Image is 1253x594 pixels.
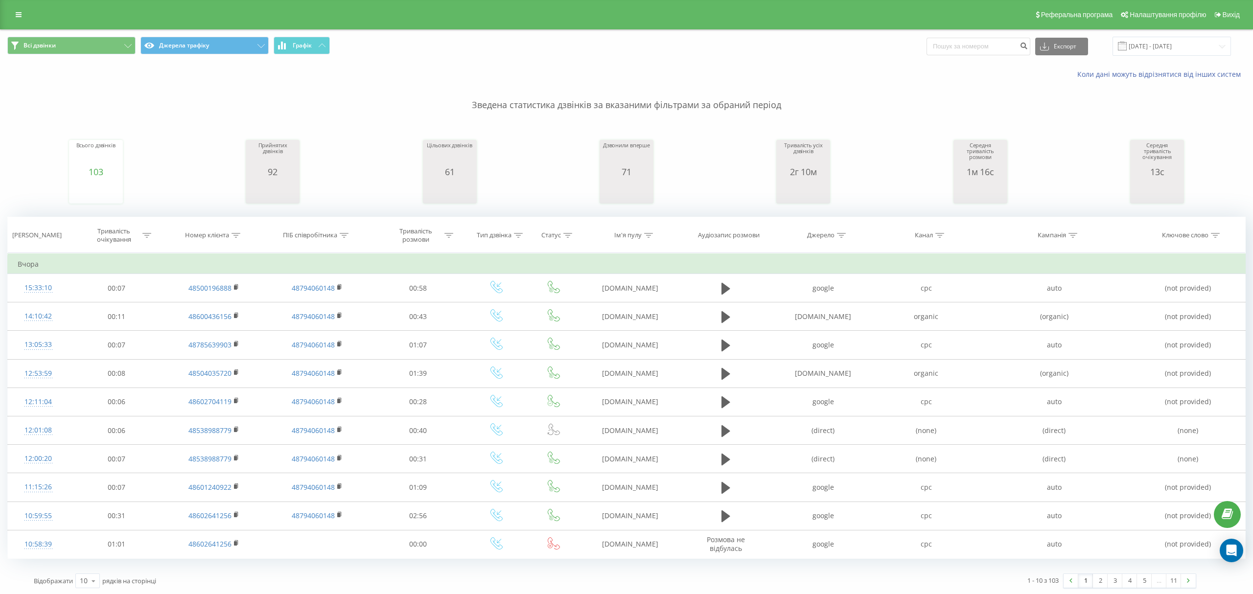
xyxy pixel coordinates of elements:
[188,368,232,378] a: 48504035720
[76,167,116,177] div: 103
[371,445,466,473] td: 00:31
[1035,38,1088,55] button: Експорт
[18,278,59,297] div: 15:33:10
[292,482,335,492] a: 48794060148
[1130,11,1206,19] span: Налаштування профілю
[8,254,1246,274] td: Вчора
[1131,530,1245,558] td: (not provided)
[1131,502,1245,530] td: (not provided)
[18,364,59,383] div: 12:53:59
[875,331,978,359] td: cpc
[69,388,164,416] td: 00:06
[1077,69,1246,79] a: Коли дані можуть відрізнятися вiд інших систем
[293,42,312,49] span: Графік
[427,142,472,167] div: Цільових дзвінків
[88,227,140,244] div: Тривалість очікування
[18,307,59,326] div: 14:10:42
[248,167,297,177] div: 92
[978,274,1131,302] td: auto
[771,302,875,331] td: [DOMAIN_NAME]
[390,227,442,244] div: Тривалість розмови
[580,388,680,416] td: [DOMAIN_NAME]
[371,416,466,445] td: 00:40
[371,473,466,502] td: 01:09
[69,359,164,388] td: 00:08
[34,576,73,585] span: Відображати
[1093,574,1108,588] a: 2
[477,231,511,240] div: Тип дзвінка
[18,421,59,440] div: 12:01:08
[188,283,232,293] a: 48500196888
[1137,574,1152,588] a: 5
[978,473,1131,502] td: auto
[292,426,335,435] a: 48794060148
[1131,274,1245,302] td: (not provided)
[779,142,828,167] div: Тривалість усіх дзвінків
[18,392,59,411] div: 12:11:04
[707,535,745,553] span: Розмова не відбулась
[1041,11,1113,19] span: Реферальна програма
[427,167,472,177] div: 61
[771,473,875,502] td: google
[875,302,978,331] td: organic
[69,530,164,558] td: 01:01
[69,274,164,302] td: 00:07
[1133,167,1182,177] div: 13с
[875,388,978,416] td: cpc
[875,445,978,473] td: (none)
[771,445,875,473] td: (direct)
[956,167,1005,177] div: 1м 16с
[292,397,335,406] a: 48794060148
[1220,539,1243,562] div: Open Intercom Messenger
[371,388,466,416] td: 00:28
[69,416,164,445] td: 00:06
[1078,574,1093,588] a: 1
[80,576,88,586] div: 10
[771,416,875,445] td: (direct)
[978,416,1131,445] td: (direct)
[580,331,680,359] td: [DOMAIN_NAME]
[7,79,1246,112] p: Зведена статистика дзвінків за вказаними фільтрами за обраний період
[1166,574,1181,588] a: 11
[580,502,680,530] td: [DOMAIN_NAME]
[188,397,232,406] a: 48602704119
[771,502,875,530] td: google
[18,506,59,525] div: 10:59:55
[185,231,229,240] div: Номер клієнта
[1133,142,1182,167] div: Середня тривалість очікування
[188,426,232,435] a: 48538988779
[18,335,59,354] div: 13:05:33
[978,331,1131,359] td: auto
[915,231,933,240] div: Канал
[292,454,335,463] a: 48794060148
[1131,445,1245,473] td: (none)
[292,340,335,349] a: 48794060148
[603,167,650,177] div: 71
[69,502,164,530] td: 00:31
[771,388,875,416] td: google
[283,231,337,240] div: ПІБ співробітника
[1162,231,1208,240] div: Ключове слово
[614,231,642,240] div: Ім'я пулу
[140,37,269,54] button: Джерела трафіку
[292,312,335,321] a: 48794060148
[875,473,978,502] td: cpc
[188,511,232,520] a: 48602641256
[1152,574,1166,588] div: …
[1223,11,1240,19] span: Вихід
[875,502,978,530] td: cpc
[807,231,835,240] div: Джерело
[875,416,978,445] td: (none)
[603,142,650,167] div: Дзвонили вперше
[771,530,875,558] td: google
[12,231,62,240] div: [PERSON_NAME]
[927,38,1030,55] input: Пошук за номером
[580,274,680,302] td: [DOMAIN_NAME]
[541,231,561,240] div: Статус
[371,331,466,359] td: 01:07
[69,445,164,473] td: 00:07
[580,530,680,558] td: [DOMAIN_NAME]
[371,274,466,302] td: 00:58
[188,539,232,548] a: 48602641256
[18,449,59,468] div: 12:00:20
